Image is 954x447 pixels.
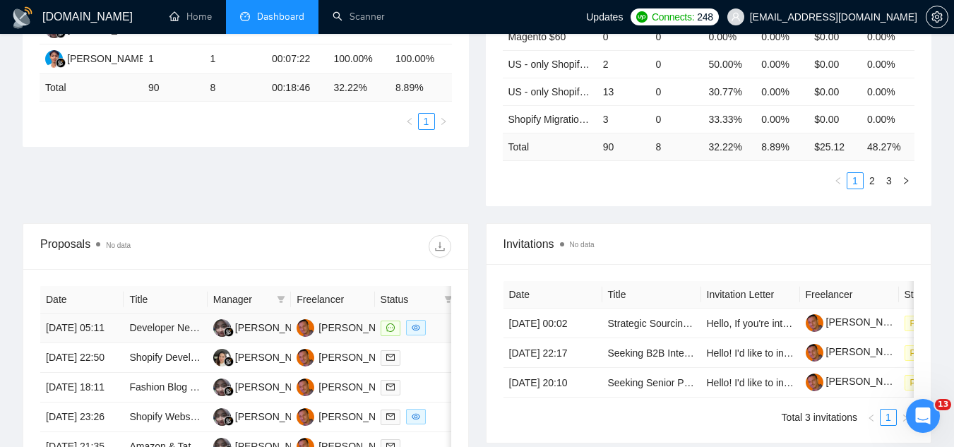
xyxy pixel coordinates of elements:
[897,409,914,426] button: right
[809,50,861,78] td: $0.00
[701,281,800,309] th: Invitation Letter
[602,338,701,368] td: Seeking B2B Integration Experts – Paid Survey
[830,172,847,189] li: Previous Page
[905,316,947,331] span: Pending
[503,281,602,309] th: Date
[703,50,756,78] td: 50.00%
[602,281,701,309] th: Title
[40,74,143,102] td: Total
[45,52,148,64] a: A[PERSON_NAME]
[597,78,650,105] td: 13
[213,321,339,333] a: NF[PERSON_NAME] Ayra
[650,133,703,160] td: 8
[318,379,484,395] div: [PERSON_NAME] [PERSON_NAME]
[213,410,339,422] a: NF[PERSON_NAME] Ayra
[650,23,703,50] td: 0
[834,177,842,185] span: left
[935,399,951,410] span: 13
[650,78,703,105] td: 0
[608,318,881,329] a: Strategic Sourcing Partner for E-Commerce Brand Distribution
[503,235,914,253] span: Invitations
[806,314,823,332] img: c1WWgwmaGevJdZ-l_Vf-CmXdbmQwVpuCq4Thkz8toRvCgf_hjs15DDqs-87B3E-w26
[608,377,924,388] a: Seeking Senior Product & Engineering Leaders (DevRev) – Paid Survey
[106,242,131,249] span: No data
[386,412,395,421] span: mail
[213,351,316,362] a: LA[PERSON_NAME]
[390,44,452,74] td: 100.00%
[40,286,124,314] th: Date
[429,241,451,252] span: download
[863,409,880,426] li: Previous Page
[129,322,481,333] a: Developer Needed – Shopify Order Creation via Webhook with HMAC Validation
[905,375,947,391] span: Pending
[602,309,701,338] td: Strategic Sourcing Partner for E-Commerce Brand Distribution
[235,409,339,424] div: [PERSON_NAME] Ayra
[881,410,896,425] a: 1
[40,343,124,373] td: [DATE] 22:50
[703,23,756,50] td: 0.00%
[782,409,857,426] li: Total 3 invitations
[902,177,910,185] span: right
[40,403,124,432] td: [DATE] 23:26
[597,133,650,160] td: 90
[905,376,953,388] a: Pending
[297,321,484,333] a: JP[PERSON_NAME] [PERSON_NAME]
[266,44,328,74] td: 00:07:22
[830,172,847,189] button: left
[650,50,703,78] td: 0
[756,133,809,160] td: 8.89 %
[381,292,439,307] span: Status
[405,117,414,126] span: left
[441,289,455,310] span: filter
[318,350,484,365] div: [PERSON_NAME] [PERSON_NAME]
[597,23,650,50] td: 0
[435,113,452,130] button: right
[297,408,314,426] img: JP
[906,399,940,433] iframe: Intercom live chat
[703,78,756,105] td: 30.77%
[602,368,701,398] td: Seeking Senior Product & Engineering Leaders (DevRev) – Paid Survey
[257,11,304,23] span: Dashboard
[597,50,650,78] td: 2
[124,314,207,343] td: Developer Needed – Shopify Order Creation via Webhook with HMAC Validation
[608,347,815,359] a: Seeking B2B Integration Experts – Paid Survey
[235,379,339,395] div: [PERSON_NAME] Ayra
[861,105,914,133] td: 0.00%
[847,173,863,189] a: 1
[756,50,809,78] td: 0.00%
[697,9,712,25] span: 248
[508,59,665,70] a: US - only Shopify Development $85
[213,349,231,366] img: LA
[45,50,63,68] img: A
[224,386,234,396] img: gigradar-bm.png
[235,350,316,365] div: [PERSON_NAME]
[224,357,234,366] img: gigradar-bm.png
[439,117,448,126] span: right
[429,235,451,258] button: download
[224,327,234,337] img: gigradar-bm.png
[390,74,452,102] td: 8.89 %
[898,172,914,189] button: right
[508,86,665,97] a: US - only Shopify Development $60
[297,379,314,396] img: JP
[503,309,602,338] td: [DATE] 00:02
[419,114,434,129] a: 1
[897,409,914,426] li: Next Page
[926,11,948,23] span: setting
[861,50,914,78] td: 0.00%
[652,9,694,25] span: Connects:
[905,345,947,361] span: Pending
[143,44,205,74] td: 1
[864,173,880,189] a: 2
[864,172,881,189] li: 2
[401,113,418,130] li: Previous Page
[266,74,328,102] td: 00:18:46
[861,133,914,160] td: 48.27 %
[412,412,420,421] span: eye
[274,289,288,310] span: filter
[297,381,484,392] a: JP[PERSON_NAME] [PERSON_NAME]
[703,133,756,160] td: 32.22 %
[124,373,207,403] td: Fashion Blog Content Writer with SEO & SEMrush Expertise
[901,414,910,422] span: right
[861,23,914,50] td: 0.00%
